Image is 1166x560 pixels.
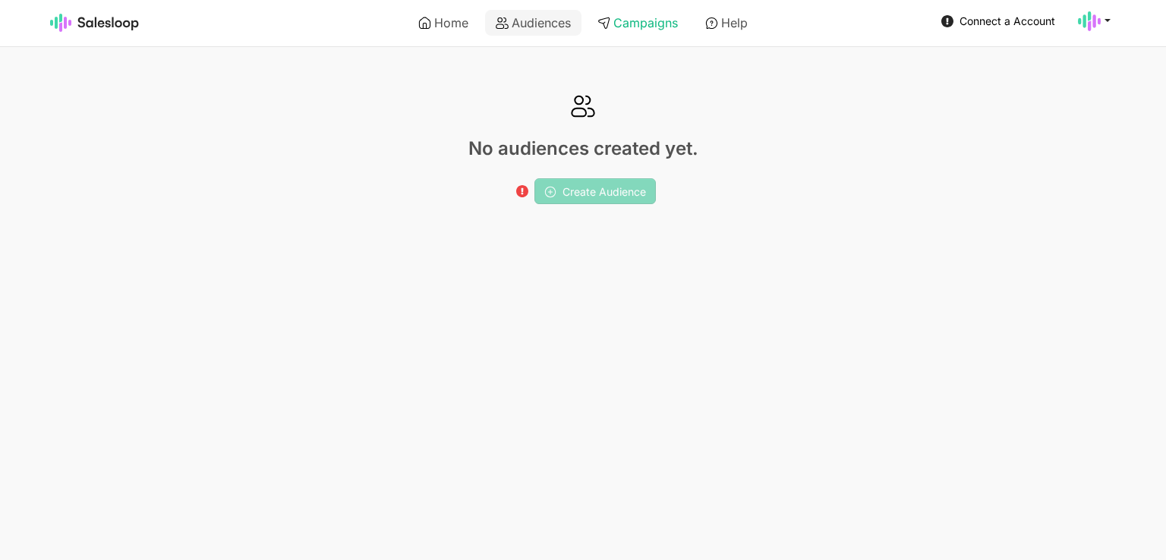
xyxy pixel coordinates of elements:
a: Campaigns [587,10,689,36]
p: No audiences created yet. [147,137,1019,161]
span: Connect a Account [960,14,1055,27]
a: Connect a Account [937,9,1060,33]
img: Salesloop [50,14,140,32]
a: Audiences [485,10,581,36]
a: Home [408,10,479,36]
a: Help [695,10,758,36]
